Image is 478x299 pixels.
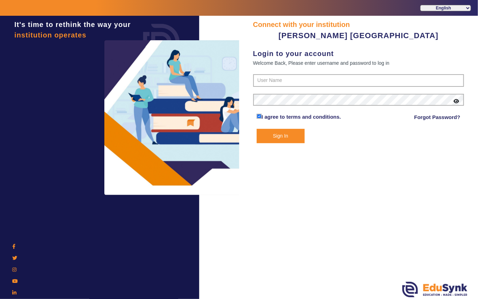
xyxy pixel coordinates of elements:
[14,31,86,39] span: institution operates
[414,113,460,121] a: Forgot Password?
[104,40,251,195] img: login3.png
[253,19,464,30] div: Connect with your institution
[253,48,464,59] div: Login to your account
[253,59,464,67] div: Welcome Back, Please enter username and password to log in
[257,129,305,143] button: Sign In
[253,30,464,41] div: [PERSON_NAME] [GEOGRAPHIC_DATA]
[253,74,464,87] input: User Name
[402,282,467,297] img: edusynk.png
[135,16,188,68] img: login.png
[14,21,131,28] span: It's time to rethink the way your
[262,114,341,120] a: I agree to terms and conditions.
